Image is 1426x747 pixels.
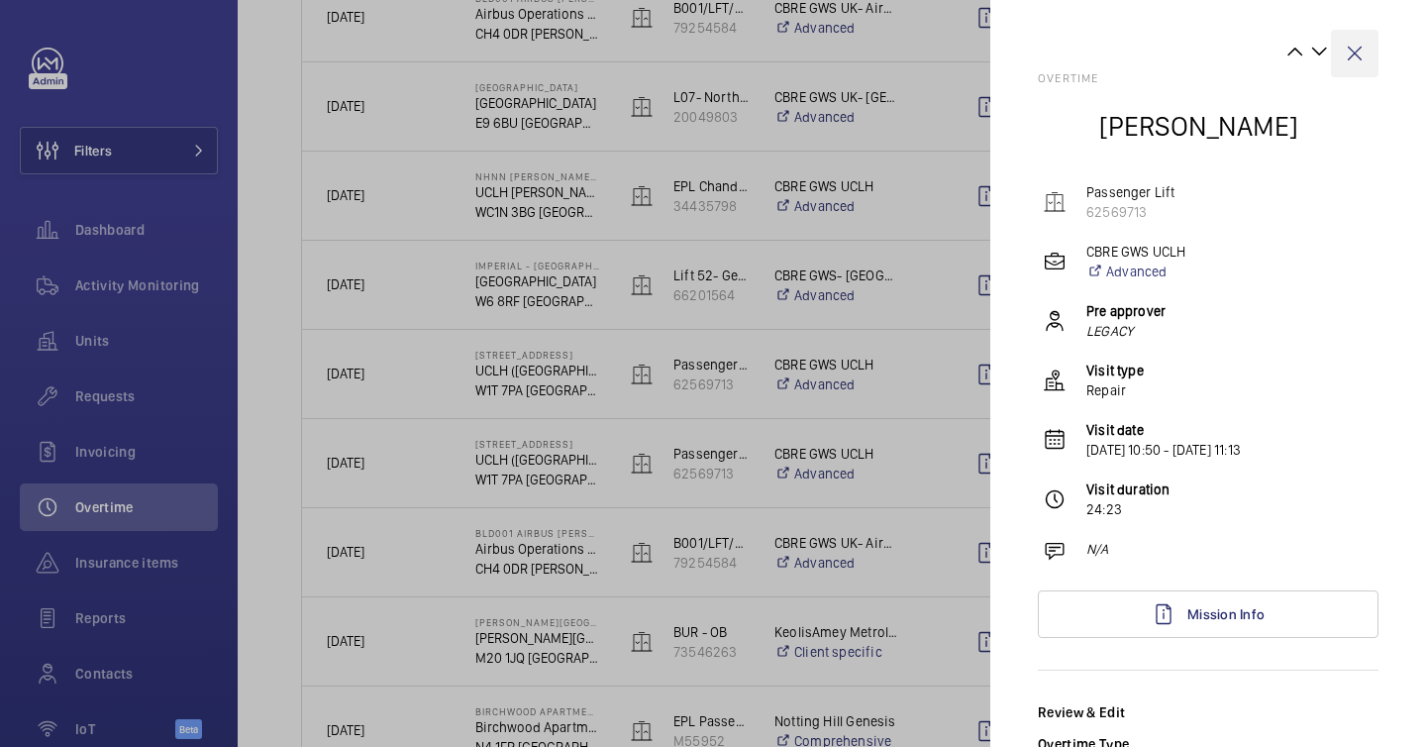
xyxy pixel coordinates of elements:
h2: Overtime [1038,71,1378,85]
p: 24:23 [1086,499,1171,519]
img: elevator.svg [1043,190,1067,214]
p: 62569713 [1086,202,1175,222]
p: CBRE GWS UCLH [1086,242,1185,262]
h2: [PERSON_NAME] [1099,108,1298,145]
p: N/A [1086,539,1109,559]
p: Passenger Lift [1086,182,1175,202]
b: Visit type [1086,363,1144,378]
p: Repair [1086,380,1144,400]
b: Visit date [1086,422,1144,438]
em: LEGACY [1086,321,1166,341]
b: Visit duration [1086,481,1171,497]
p: [DATE] 10:50 - [DATE] 11:13 [1086,440,1241,460]
a: Mission Info [1038,590,1378,638]
span: Mission Info [1187,606,1265,622]
div: Review & Edit [1038,702,1378,722]
b: Pre approver [1086,303,1166,319]
a: Advanced [1086,262,1185,281]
